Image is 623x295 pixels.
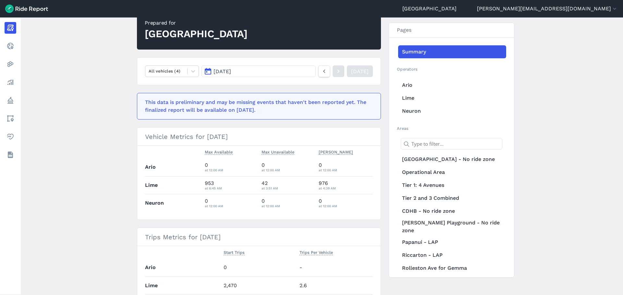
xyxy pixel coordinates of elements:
[224,249,245,256] button: Start Trips
[262,197,313,209] div: 0
[319,179,373,191] div: 976
[262,161,313,173] div: 0
[398,218,506,236] a: [PERSON_NAME] Playground - No ride zone
[262,148,294,155] span: Max Unavailable
[5,149,16,161] a: Datasets
[205,148,233,156] button: Max Available
[397,125,506,131] h2: Areas
[319,148,353,156] button: [PERSON_NAME]
[262,185,313,191] div: at 3:51 AM
[319,203,373,209] div: at 12:00 AM
[145,98,369,114] div: This data is preliminary and may be missing events that haven't been reported yet. The finalized ...
[202,65,316,77] button: [DATE]
[297,259,373,277] td: -
[205,161,257,173] div: 0
[5,113,16,124] a: Areas
[401,138,502,150] input: Type to filter...
[205,197,257,209] div: 0
[398,205,506,218] a: CDHB - No ride zone
[205,167,257,173] div: at 12:00 AM
[398,45,506,58] a: Summary
[205,179,257,191] div: 953
[398,79,506,92] a: Ario
[347,65,373,77] a: [DATE]
[477,5,618,13] button: [PERSON_NAME][EMAIL_ADDRESS][DOMAIN_NAME]
[319,148,353,155] span: [PERSON_NAME]
[5,95,16,106] a: Policy
[145,194,202,212] th: Neuron
[297,277,373,294] td: 2.6
[398,179,506,192] a: Tier 1: 4 Avenues
[262,179,313,191] div: 42
[397,66,506,72] h2: Operators
[299,249,333,255] span: Trips Per Vehicle
[398,192,506,205] a: Tier 2 and 3 Combined
[262,148,294,156] button: Max Unavailable
[398,92,506,105] a: Lime
[398,236,506,249] a: Papanui - LAP
[398,262,506,275] a: Rolleston Ave for Gemma
[145,259,221,277] th: Ario
[137,228,381,246] h3: Trips Metrics for [DATE]
[398,249,506,262] a: Riccarton - LAP
[299,249,333,256] button: Trips Per Vehicle
[145,158,202,176] th: Ario
[221,277,297,294] td: 2,470
[402,5,457,13] a: [GEOGRAPHIC_DATA]
[145,277,221,294] th: Lime
[5,5,48,13] img: Ride Report
[398,166,506,179] a: Operational Area
[145,27,248,41] div: [GEOGRAPHIC_DATA]
[398,105,506,118] a: Neuron
[205,203,257,209] div: at 12:00 AM
[5,131,16,142] a: Health
[319,167,373,173] div: at 12:00 AM
[145,19,248,27] div: Prepared for
[214,68,231,74] span: [DATE]
[5,58,16,70] a: Heatmaps
[224,249,245,255] span: Start Trips
[137,128,381,146] h3: Vehicle Metrics for [DATE]
[319,185,373,191] div: at 4:39 AM
[319,161,373,173] div: 0
[262,203,313,209] div: at 12:00 AM
[205,185,257,191] div: at 6:45 AM
[398,275,506,293] a: Christchurch City Council Boundary
[319,197,373,209] div: 0
[5,76,16,88] a: Analyze
[5,22,16,34] a: Report
[145,176,202,194] th: Lime
[262,167,313,173] div: at 12:00 AM
[221,259,297,277] td: 0
[389,23,514,38] h3: Pages
[5,40,16,52] a: Realtime
[205,148,233,155] span: Max Available
[398,153,506,166] a: [GEOGRAPHIC_DATA] - No ride zone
